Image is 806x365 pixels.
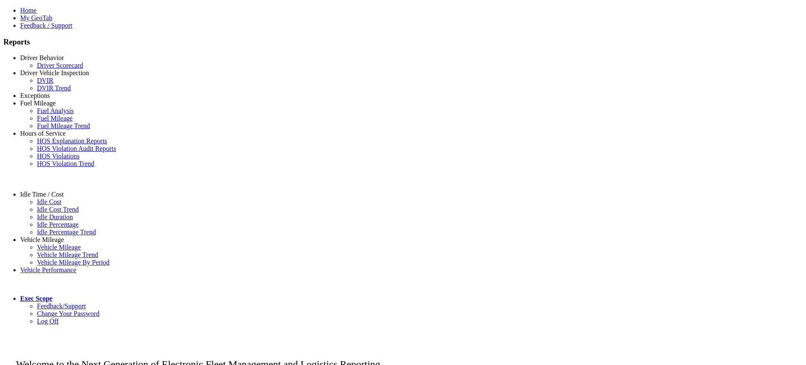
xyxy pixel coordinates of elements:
a: Fuel Mileage [20,100,56,107]
a: Exec Scope [20,295,52,302]
a: Exceptions [20,92,50,99]
a: Fuel Mileage Trend [37,122,90,129]
a: DVIR Trend [37,84,71,92]
a: Idle Cost Trend [37,206,79,213]
a: Vehicle Mileage By Period [37,259,110,266]
a: Driver Vehicle Inspection [20,69,89,76]
a: HOS Violation Trend [37,160,94,167]
a: Driver Scorecard [37,62,83,69]
a: Change Your Password [37,310,99,317]
a: Fuel Mileage [37,115,73,122]
a: Idle Cost [37,198,61,205]
a: Vehicle Performance [20,266,76,273]
a: HOS Explanation Reports [37,137,107,144]
a: Idle Percentage Trend [37,228,96,236]
a: Hours of Service [20,130,65,137]
a: Driver Behavior [20,54,64,61]
a: Vehicle Mileage [37,244,81,251]
a: My GeoTab [20,14,52,21]
a: Feedback / Support [20,22,72,29]
a: Log Off [37,318,59,325]
a: Vehicle Mileage Trend [37,251,98,258]
h3: Reports [3,37,803,47]
a: Vehicle Mileage [20,236,64,243]
a: Idle Duration [37,213,73,221]
a: Idle Percentage [37,221,79,228]
a: HOS Violations [37,152,79,160]
a: Feedback/Support [37,302,86,310]
a: HOS Violation Audit Reports [37,145,116,152]
a: Fuel Analysis [37,107,74,114]
a: DVIR [37,77,53,84]
a: Idle Time / Cost [20,191,64,198]
a: Home [20,7,37,14]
